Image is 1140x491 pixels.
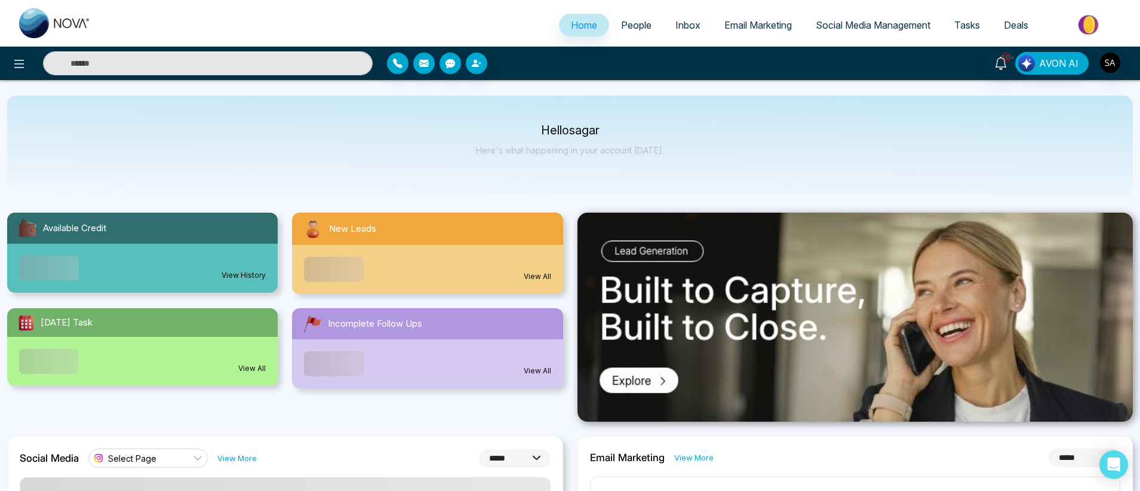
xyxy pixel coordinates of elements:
img: newLeads.svg [302,217,324,240]
a: View More [217,453,257,464]
img: instagram [93,452,105,464]
span: People [621,19,652,31]
h2: Social Media [20,452,79,464]
span: New Leads [329,222,376,236]
p: Hello sagar [476,125,664,136]
img: Market-place.gif [1046,11,1133,38]
a: Social Media Management [804,14,942,36]
span: Email Marketing [724,19,792,31]
a: View More [674,452,714,464]
a: Incomplete Follow UpsView All [285,308,570,388]
span: Select Page [108,453,156,464]
a: View All [524,366,551,376]
a: People [609,14,663,36]
a: Home [559,14,609,36]
span: Tasks [954,19,980,31]
span: Deals [1004,19,1028,31]
a: View All [238,363,266,374]
a: 10+ [987,52,1015,73]
a: Email Marketing [712,14,804,36]
img: Nova CRM Logo [19,8,91,38]
button: AVON AI [1015,52,1089,75]
h2: Email Marketing [590,452,665,464]
a: View All [524,271,551,282]
img: User Avatar [1100,53,1120,73]
span: Incomplete Follow Ups [328,317,422,331]
span: AVON AI [1039,56,1078,70]
img: availableCredit.svg [17,217,38,239]
span: 10+ [1001,52,1012,63]
div: Open Intercom Messenger [1099,450,1128,479]
span: [DATE] Task [41,316,93,330]
a: New LeadsView All [285,213,570,294]
img: followUps.svg [302,313,323,335]
p: Here's what happening in your account [DATE]. [476,145,664,155]
span: Inbox [675,19,700,31]
a: Inbox [663,14,712,36]
img: todayTask.svg [17,313,36,332]
span: Social Media Management [816,19,930,31]
a: View History [222,270,266,281]
span: Available Credit [43,222,106,235]
a: Deals [992,14,1040,36]
img: . [577,213,1133,422]
img: Lead Flow [1018,55,1035,72]
a: Tasks [942,14,992,36]
span: Home [571,19,597,31]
